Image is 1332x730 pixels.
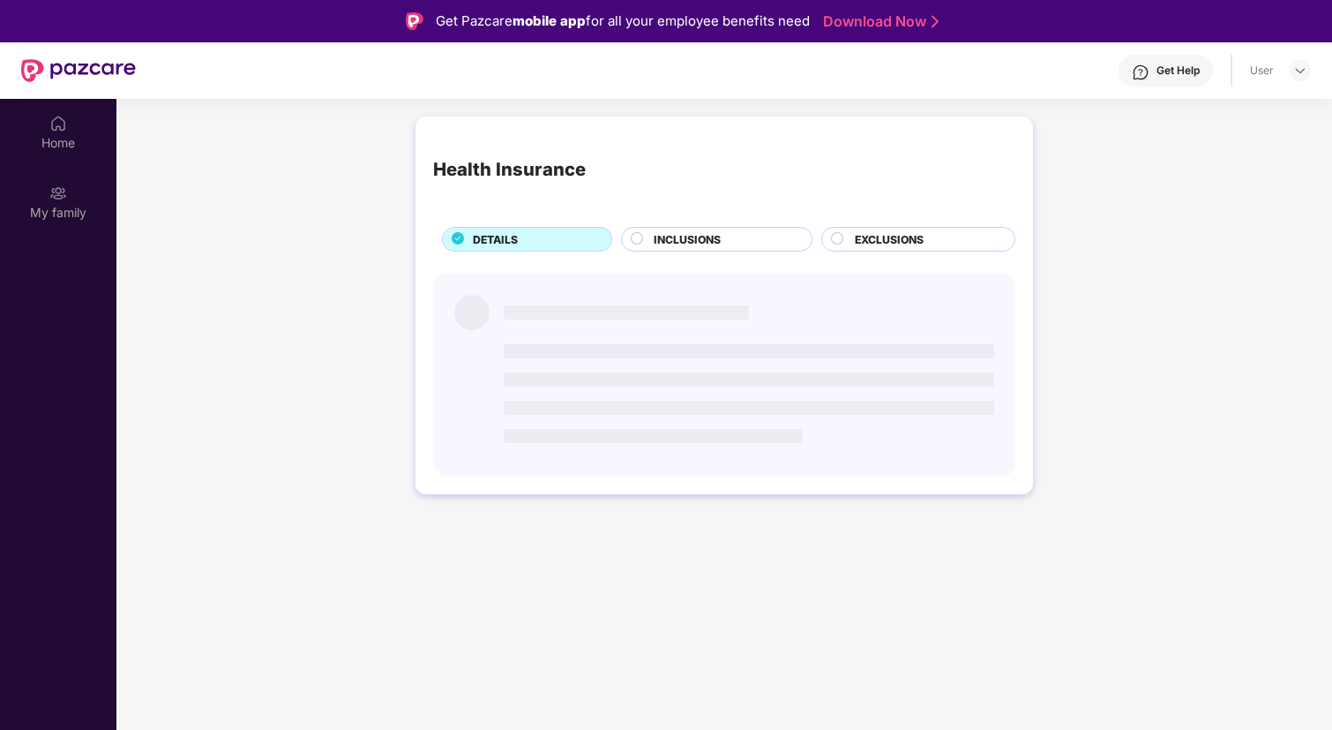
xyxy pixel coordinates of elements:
[406,12,423,30] img: Logo
[513,12,586,29] strong: mobile app
[823,12,933,31] a: Download Now
[433,155,586,184] div: Health Insurance
[49,184,67,202] img: svg+xml;base64,PHN2ZyB3aWR0aD0iMjAiIGhlaWdodD0iMjAiIHZpZXdCb3g9IjAgMCAyMCAyMCIgZmlsbD0ibm9uZSIgeG...
[473,231,518,248] span: DETAILS
[1293,64,1307,78] img: svg+xml;base64,PHN2ZyBpZD0iRHJvcGRvd24tMzJ4MzIiIHhtbG5zPSJodHRwOi8vd3d3LnczLm9yZy8yMDAwL3N2ZyIgd2...
[932,12,939,31] img: Stroke
[1250,64,1274,78] div: User
[654,231,721,248] span: INCLUSIONS
[436,11,810,32] div: Get Pazcare for all your employee benefits need
[855,231,924,248] span: EXCLUSIONS
[21,59,136,82] img: New Pazcare Logo
[49,115,67,132] img: svg+xml;base64,PHN2ZyBpZD0iSG9tZSIgeG1sbnM9Imh0dHA6Ly93d3cudzMub3JnLzIwMDAvc3ZnIiB3aWR0aD0iMjAiIG...
[1132,64,1149,81] img: svg+xml;base64,PHN2ZyBpZD0iSGVscC0zMngzMiIgeG1sbnM9Imh0dHA6Ly93d3cudzMub3JnLzIwMDAvc3ZnIiB3aWR0aD...
[1156,64,1200,78] div: Get Help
